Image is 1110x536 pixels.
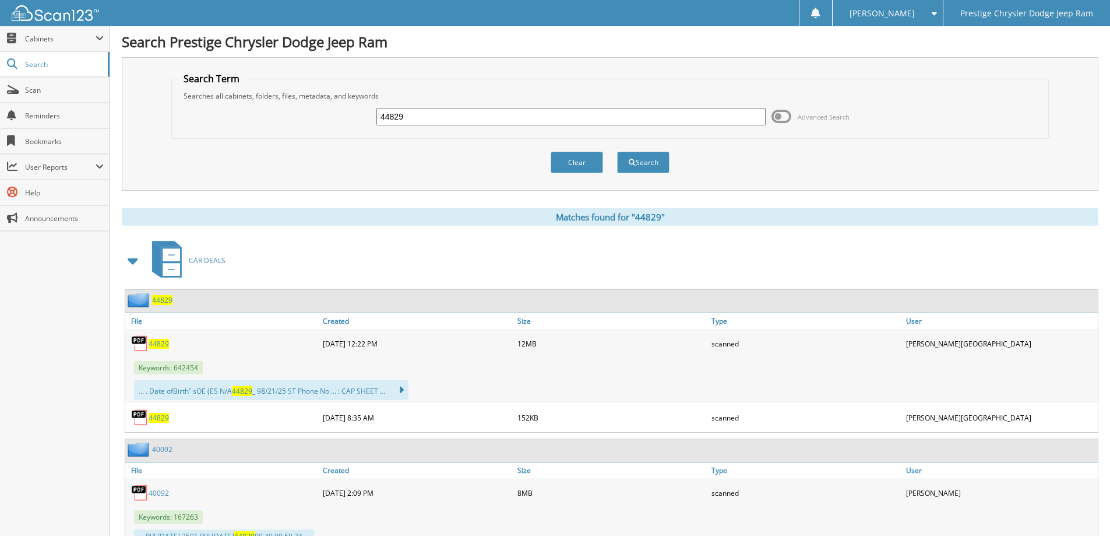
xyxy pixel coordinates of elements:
div: [DATE] 12:22 PM [320,332,515,355]
span: Cabinets [25,34,96,44]
div: scanned [709,406,903,429]
img: folder2.png [128,293,152,307]
a: 44829 [149,339,169,349]
span: Keywords: 642454 [134,361,203,374]
div: 12MB [515,332,709,355]
a: Type [709,313,903,329]
div: [DATE] 2:09 PM [320,481,515,505]
div: Matches found for "44829" [122,208,1098,226]
a: Size [515,463,709,478]
div: [PERSON_NAME][GEOGRAPHIC_DATA] [903,406,1098,429]
iframe: Chat Widget [1052,480,1110,536]
a: 40092 [152,444,172,454]
a: CAR DEALS [145,237,225,283]
span: Reminders [25,111,104,121]
div: scanned [709,332,903,355]
span: Prestige Chrysler Dodge Jeep Ram [960,10,1093,17]
div: ... . Date ofBirth” sOE (ES N/A _ 98/21/25 ST Phone No ... : CAP SHEET ... [134,380,408,400]
div: scanned [709,481,903,505]
img: PDF.png [131,335,149,352]
a: 44829 [149,413,169,423]
img: PDF.png [131,409,149,426]
a: User [903,463,1098,478]
span: [PERSON_NAME] [850,10,915,17]
img: scan123-logo-white.svg [12,5,99,21]
a: Created [320,313,515,329]
span: Keywords: 167263 [134,510,203,524]
img: PDF.png [131,484,149,502]
div: 152KB [515,406,709,429]
a: 40092 [149,488,169,498]
div: [PERSON_NAME] [903,481,1098,505]
div: [PERSON_NAME][GEOGRAPHIC_DATA] [903,332,1098,355]
img: folder2.png [128,442,152,457]
a: Created [320,463,515,478]
span: Scan [25,85,104,95]
a: User [903,313,1098,329]
a: Type [709,463,903,478]
button: Search [617,152,669,173]
span: Search [25,59,102,69]
a: File [125,463,320,478]
span: User Reports [25,162,96,172]
h1: Search Prestige Chrysler Dodge Jeep Ram [122,32,1098,51]
a: File [125,313,320,329]
span: Announcements [25,213,104,223]
div: Searches all cabinets, folders, files, metadata, and keywords [178,91,1042,101]
span: Help [25,188,104,198]
span: CAR DEALS [189,255,225,265]
a: 44829 [152,295,172,305]
span: 44829 [232,386,252,396]
button: Clear [551,152,603,173]
span: Bookmarks [25,136,104,146]
span: Advanced Search [798,113,850,121]
a: Size [515,313,709,329]
div: [DATE] 8:35 AM [320,406,515,429]
legend: Search Term [178,72,245,85]
div: 8MB [515,481,709,505]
